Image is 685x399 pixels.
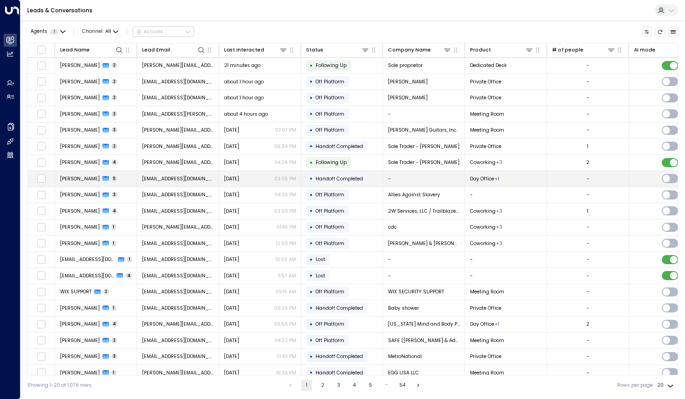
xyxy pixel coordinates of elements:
span: sheawnajean@yahoo.com [142,78,214,85]
span: Danyal.Lodhi@instantoffices.com [142,143,214,150]
span: 5 [112,176,118,182]
span: Irene Whitfield [60,224,100,230]
span: Coworking [470,224,496,230]
div: Lead Email [142,46,206,54]
span: Refresh [655,27,665,37]
div: # of people [552,46,616,54]
span: All [105,29,111,34]
span: 4 [126,273,132,279]
span: 1 [112,305,117,311]
span: Off Platform [316,288,344,295]
span: Coworking [470,208,496,215]
div: Last Interacted [224,46,288,54]
span: Robert Clarke [60,208,100,215]
div: - [587,127,589,133]
span: Sheawna Vigil [60,78,100,85]
span: yfernandez@safeaustin.org [142,337,214,344]
span: Off Platform [316,78,344,85]
span: 1 [50,29,58,35]
div: Status [306,46,370,54]
span: Toggle select row [37,77,46,86]
span: Collings Guitars, Inc. [388,127,457,133]
span: Sheawna Vigil [388,78,428,85]
button: Go to page 54 [397,380,408,391]
span: Private Office [470,78,501,85]
div: Meeting Room [495,321,499,327]
button: Go to page 2 [317,380,328,391]
div: - [587,288,589,295]
span: Off Platform [316,321,344,327]
div: Day Office,Dedicated Desk,Private Office [496,208,502,215]
span: 3 [112,192,118,198]
div: Button group with a nested menu [133,26,194,37]
span: ynotbrian@yahoo.com [142,94,214,101]
span: Sep 11, 2025 [224,208,239,215]
span: Private Office [470,94,501,101]
p: 10:03 AM [276,256,296,263]
span: Private Office [470,305,501,312]
p: 01:49 PM [276,224,296,230]
div: - [587,272,589,279]
span: Toggle select row [37,110,46,118]
div: Day Office,Dedicated Desk,Private Office [496,240,502,247]
td: - [465,268,547,284]
span: 4 [112,208,118,214]
div: 1 [587,143,588,150]
div: • [310,124,313,136]
span: 2 [112,95,118,101]
span: brian ly [388,94,428,101]
div: Showing 1-20 of 1,076 rows [27,382,92,389]
div: - [587,191,589,198]
span: ruth@collingsguitars.com [142,127,214,133]
div: - [587,224,589,230]
div: • [310,221,313,233]
span: 1 [112,224,117,230]
span: Toggle select row [37,207,46,215]
span: Sep 11, 2025 [224,240,239,247]
button: Go to page 3 [333,380,344,391]
p: 04:26 PM [275,159,296,166]
div: - [587,62,589,69]
p: 01:36 PM [276,369,296,376]
div: Last Interacted [224,46,264,54]
span: Private Office [470,353,501,360]
div: 1 [587,208,588,215]
span: Toggle select row [37,223,46,231]
span: about 4 hours ago [224,111,268,118]
span: Sep 12, 2025 [224,143,239,150]
div: Lead Email [142,46,170,54]
span: 21 minutes ago [224,62,261,69]
div: • [310,351,313,363]
span: MetroNational [388,353,422,360]
span: Sep 09, 2025 [224,337,239,344]
span: Its.Cleo04@gmail.com [142,305,214,312]
span: Sole Trader - Ryan Fitch [388,143,460,150]
td: - [383,252,465,268]
div: - [587,111,589,118]
span: Meeting Room [470,337,504,344]
span: Day Office [470,175,494,182]
span: about 1 hour ago [224,94,264,101]
div: Status [306,46,323,54]
div: Actions [136,29,164,35]
span: Katheryn Alexander [60,62,100,69]
span: Toggle select row [37,61,46,70]
span: Handoff Completed [316,369,363,376]
span: Danyal.Lodhi@instantoffices.com [142,159,214,166]
span: Sole Trader - Ryan Fitch [388,159,460,166]
span: Michelle Hatch [60,175,100,182]
span: Channel: [79,27,121,36]
p: 06:39 PM [274,143,296,150]
button: Go to page 5 [365,380,376,391]
span: Coworking [470,159,496,166]
span: Ruth Archuleta [60,127,100,133]
div: … [381,380,392,391]
span: Toggle select row [37,158,46,167]
span: 3 [112,127,118,133]
div: Company Name [388,46,452,54]
span: Off Platform [316,208,344,215]
span: Sep 10, 2025 [224,159,239,166]
button: Customize [642,27,652,37]
button: page 1 [301,380,312,391]
span: WIX SUPPORT [60,288,92,295]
